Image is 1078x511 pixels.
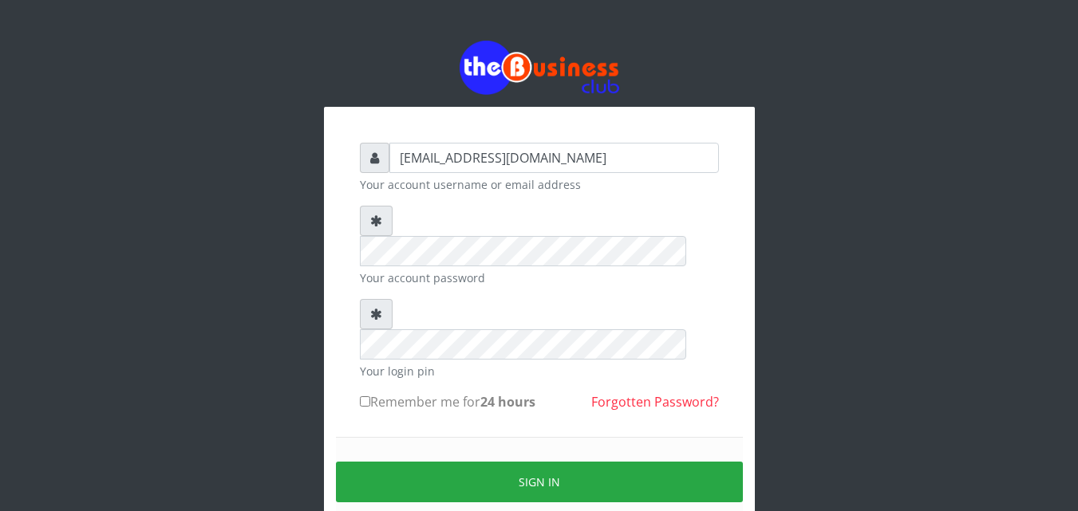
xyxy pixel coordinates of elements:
[389,143,719,173] input: Username or email address
[360,363,719,379] small: Your login pin
[591,393,719,411] a: Forgotten Password?
[360,176,719,193] small: Your account username or email address
[360,392,535,411] label: Remember me for
[360,269,719,286] small: Your account password
[360,396,370,407] input: Remember me for24 hours
[480,393,535,411] b: 24 hours
[336,462,743,502] button: Sign in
